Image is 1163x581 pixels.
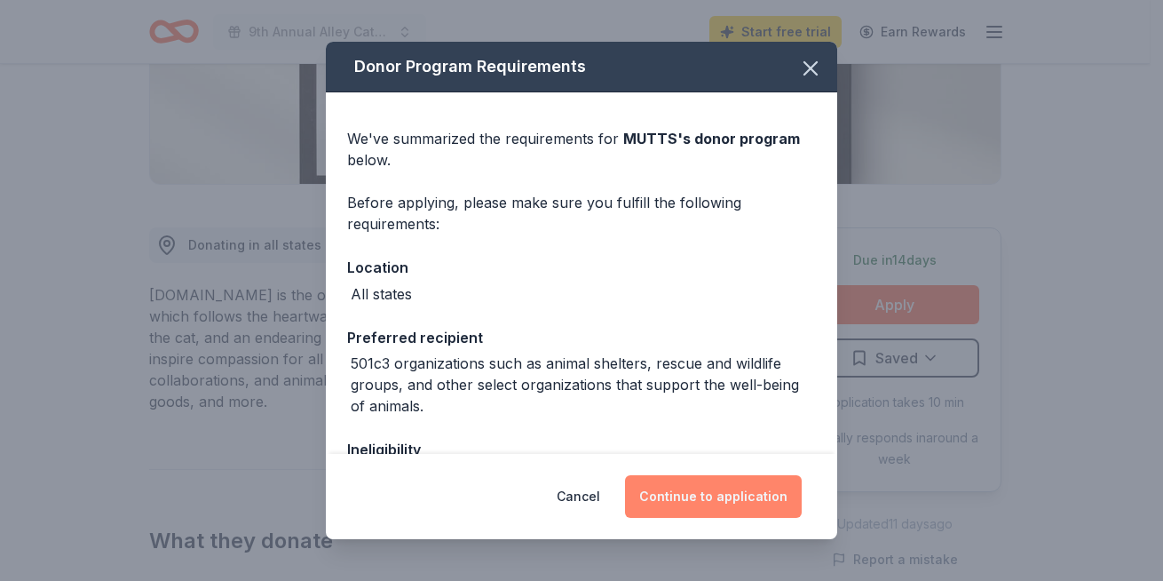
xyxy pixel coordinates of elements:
div: Preferred recipient [347,326,816,349]
div: Ineligibility [347,438,816,461]
div: We've summarized the requirements for below. [347,128,816,171]
div: Before applying, please make sure you fulfill the following requirements: [347,192,816,235]
div: 501c3 organizations such as animal shelters, rescue and wildlife groups, and other select organiz... [351,353,816,417]
button: Cancel [557,475,600,518]
div: Location [347,256,816,279]
div: Donor Program Requirements [326,42,837,92]
span: MUTTS 's donor program [623,130,800,147]
div: All states [351,283,412,305]
button: Continue to application [625,475,802,518]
